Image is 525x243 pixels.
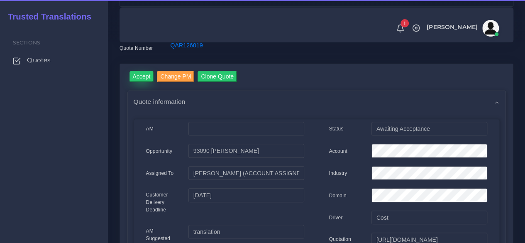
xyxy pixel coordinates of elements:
[329,214,343,221] label: Driver
[128,91,505,112] div: Quote information
[2,12,91,22] h2: Trusted Translations
[146,125,154,133] label: AM
[146,169,174,177] label: Assigned To
[134,97,186,106] span: Quote information
[422,20,502,37] a: [PERSON_NAME]avatar
[329,192,347,199] label: Domain
[146,147,173,155] label: Opportunity
[157,71,194,82] input: Change PM
[146,191,176,214] label: Customer Delivery Deadline
[393,24,408,33] a: 1
[129,71,154,82] input: Accept
[198,71,237,82] input: Clone Quote
[13,39,40,46] span: Sections
[400,19,409,27] span: 1
[2,10,91,24] a: Trusted Translations
[6,52,102,69] a: Quotes
[120,44,153,52] label: Quote Number
[188,166,304,180] input: pm
[27,56,51,65] span: Quotes
[482,20,499,37] img: avatar
[329,125,344,133] label: Status
[427,24,478,30] span: [PERSON_NAME]
[170,42,203,49] a: QAR126019
[329,169,347,177] label: Industry
[329,147,347,155] label: Account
